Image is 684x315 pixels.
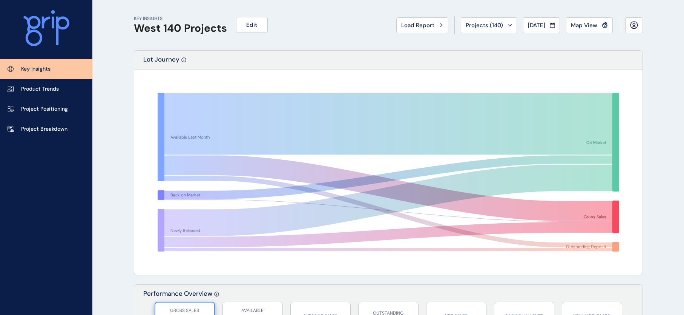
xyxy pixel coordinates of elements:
[21,85,59,93] p: Product Trends
[401,22,434,29] span: Load Report
[396,17,448,33] button: Load Report
[523,17,560,33] button: [DATE]
[227,307,279,314] p: AVAILABLE
[461,17,517,33] button: Projects (140)
[466,22,503,29] span: Projects ( 140 )
[21,65,51,73] p: Key Insights
[528,22,545,29] span: [DATE]
[134,22,227,35] h1: West 140 Projects
[21,125,67,133] p: Project Breakdown
[236,17,268,33] button: Edit
[159,307,210,314] p: GROSS SALES
[571,22,597,29] span: Map View
[143,55,179,69] p: Lot Journey
[134,15,227,22] p: KEY INSIGHTS
[21,105,68,113] p: Project Positioning
[246,21,257,29] span: Edit
[566,17,613,33] button: Map View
